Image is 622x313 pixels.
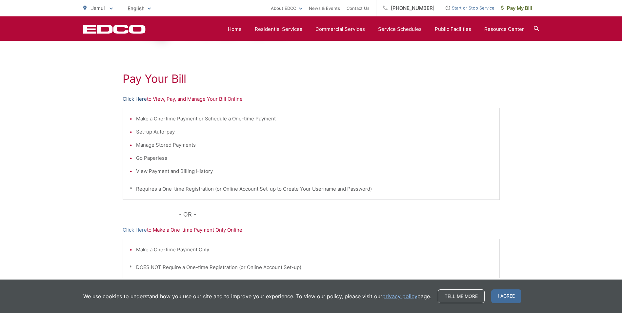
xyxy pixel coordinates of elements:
[136,128,493,136] li: Set-up Auto-pay
[136,167,493,175] li: View Payment and Billing History
[179,210,500,219] p: - OR -
[130,263,493,271] p: * DOES NOT Require a One-time Registration (or Online Account Set-up)
[130,185,493,193] p: * Requires a One-time Registration (or Online Account Set-up to Create Your Username and Password)
[271,4,302,12] a: About EDCO
[438,289,485,303] a: Tell me more
[228,25,242,33] a: Home
[255,25,302,33] a: Residential Services
[501,4,532,12] span: Pay My Bill
[136,141,493,149] li: Manage Stored Payments
[378,25,422,33] a: Service Schedules
[136,246,493,254] li: Make a One-time Payment Only
[123,226,500,234] p: to Make a One-time Payment Only Online
[315,25,365,33] a: Commercial Services
[123,95,147,103] a: Click Here
[309,4,340,12] a: News & Events
[123,3,156,14] span: English
[435,25,471,33] a: Public Facilities
[136,154,493,162] li: Go Paperless
[123,95,500,103] p: to View, Pay, and Manage Your Bill Online
[136,115,493,123] li: Make a One-time Payment or Schedule a One-time Payment
[123,72,500,85] h1: Pay Your Bill
[347,4,370,12] a: Contact Us
[123,226,147,234] a: Click Here
[83,292,431,300] p: We use cookies to understand how you use our site and to improve your experience. To view our pol...
[91,5,105,11] span: Jamul
[491,289,521,303] span: I agree
[83,25,146,34] a: EDCD logo. Return to the homepage.
[382,292,417,300] a: privacy policy
[484,25,524,33] a: Resource Center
